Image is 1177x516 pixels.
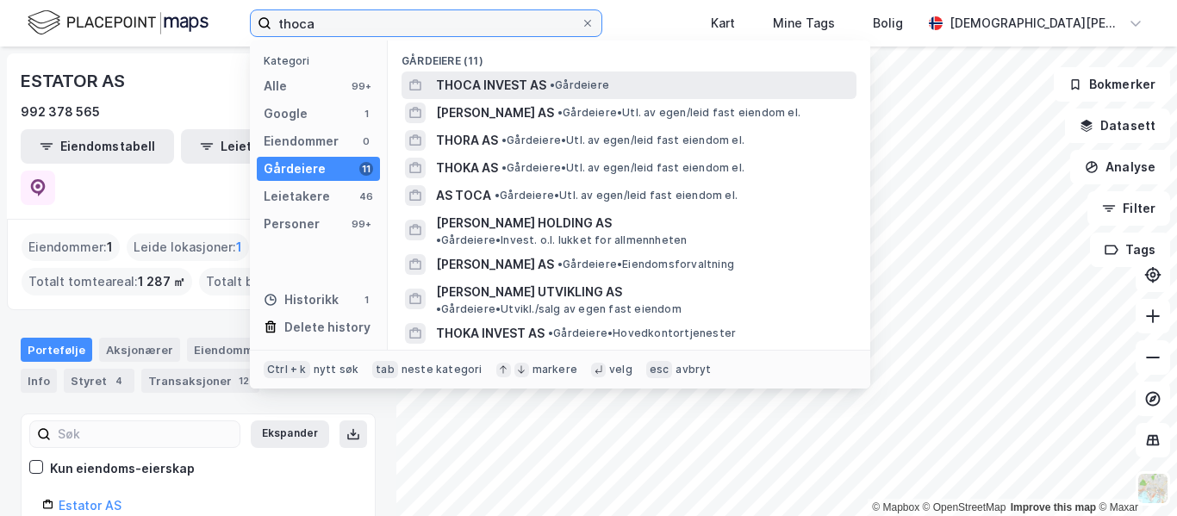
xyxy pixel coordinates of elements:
[199,268,364,295] div: Totalt byggareal :
[436,103,554,123] span: [PERSON_NAME] AS
[532,363,577,376] div: markere
[21,129,174,164] button: Eiendomstabell
[388,40,870,71] div: Gårdeiere (11)
[21,67,128,95] div: ESTATOR AS
[21,369,57,393] div: Info
[402,363,483,376] div: neste kategori
[359,162,373,176] div: 11
[950,13,1122,34] div: [DEMOGRAPHIC_DATA][PERSON_NAME]
[646,361,673,378] div: esc
[676,363,711,376] div: avbryt
[436,158,498,178] span: THOKA AS
[271,10,581,36] input: Søk på adresse, matrikkel, gårdeiere, leietakere eller personer
[264,214,320,234] div: Personer
[436,130,498,151] span: THORA AS
[22,233,120,261] div: Eiendommer :
[107,237,113,258] span: 1
[138,271,185,292] span: 1 287 ㎡
[264,76,287,96] div: Alle
[501,134,507,146] span: •
[359,107,373,121] div: 1
[1011,501,1096,513] a: Improve this map
[609,363,632,376] div: velg
[436,254,554,275] span: [PERSON_NAME] AS
[501,161,744,175] span: Gårdeiere • Utl. av egen/leid fast eiendom el.
[264,159,326,179] div: Gårdeiere
[236,237,242,258] span: 1
[59,498,121,513] a: Estator AS
[21,102,100,122] div: 992 378 565
[550,78,555,91] span: •
[711,13,735,34] div: Kart
[557,106,563,119] span: •
[235,372,252,389] div: 12
[1065,109,1170,143] button: Datasett
[436,323,545,344] span: THOKA INVEST AS
[873,13,903,34] div: Bolig
[1087,191,1170,226] button: Filter
[264,54,380,67] div: Kategori
[359,293,373,307] div: 1
[264,131,339,152] div: Eiendommer
[359,190,373,203] div: 46
[436,75,546,96] span: THOCA INVEST AS
[436,185,491,206] span: AS TOCA
[127,233,249,261] div: Leide lokasjoner :
[99,338,180,362] div: Aksjonærer
[22,268,192,295] div: Totalt tomteareal :
[557,258,563,270] span: •
[349,79,373,93] div: 99+
[264,186,330,207] div: Leietakere
[28,8,209,38] img: logo.f888ab2527a4732fd821a326f86c7f29.svg
[181,129,334,164] button: Leietakertabell
[372,361,398,378] div: tab
[284,317,371,338] div: Delete history
[436,302,682,316] span: Gårdeiere • Utvikl./salg av egen fast eiendom
[436,213,612,233] span: [PERSON_NAME] HOLDING AS
[110,372,128,389] div: 4
[872,501,919,513] a: Mapbox
[548,326,736,340] span: Gårdeiere • Hovedkontortjenester
[141,369,259,393] div: Transaksjoner
[436,233,441,246] span: •
[64,369,134,393] div: Styret
[773,13,835,34] div: Mine Tags
[557,106,800,120] span: Gårdeiere • Utl. av egen/leid fast eiendom el.
[1091,433,1177,516] iframe: Chat Widget
[349,217,373,231] div: 99+
[1054,67,1170,102] button: Bokmerker
[51,421,240,447] input: Søk
[264,361,310,378] div: Ctrl + k
[923,501,1006,513] a: OpenStreetMap
[21,338,92,362] div: Portefølje
[501,161,507,174] span: •
[436,282,622,302] span: [PERSON_NAME] UTVIKLING AS
[187,338,293,362] div: Eiendommer
[436,302,441,315] span: •
[557,258,734,271] span: Gårdeiere • Eiendomsforvaltning
[436,233,687,247] span: Gårdeiere • Invest. o.l. lukket for allmennheten
[1091,433,1177,516] div: Kontrollprogram for chat
[1090,233,1170,267] button: Tags
[50,458,195,479] div: Kun eiendoms-eierskap
[264,289,339,310] div: Historikk
[264,103,308,124] div: Google
[550,78,609,92] span: Gårdeiere
[314,363,359,376] div: nytt søk
[495,189,500,202] span: •
[548,326,553,339] span: •
[1070,150,1170,184] button: Analyse
[495,189,738,202] span: Gårdeiere • Utl. av egen/leid fast eiendom el.
[501,134,744,147] span: Gårdeiere • Utl. av egen/leid fast eiendom el.
[359,134,373,148] div: 0
[251,420,329,448] button: Ekspander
